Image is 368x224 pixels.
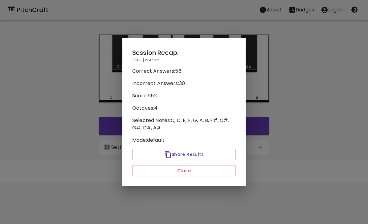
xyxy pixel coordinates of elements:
h2: Session Recap: [132,48,236,58]
p: [DATE] 12:47 am [132,58,236,63]
p: Score: 65 % [132,92,236,100]
p: Selected Notes: C, D, E, F, G, A, B, F#, C#, G#, D#, A# [132,117,236,132]
p: Incorrect Answers: 30 [132,80,236,87]
p: Correct Answers: 56 [132,67,236,75]
button: Share Results [132,149,236,160]
p: Mode: default [132,136,236,144]
p: Octaves: 4 [132,104,236,112]
button: Close [132,165,236,177]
